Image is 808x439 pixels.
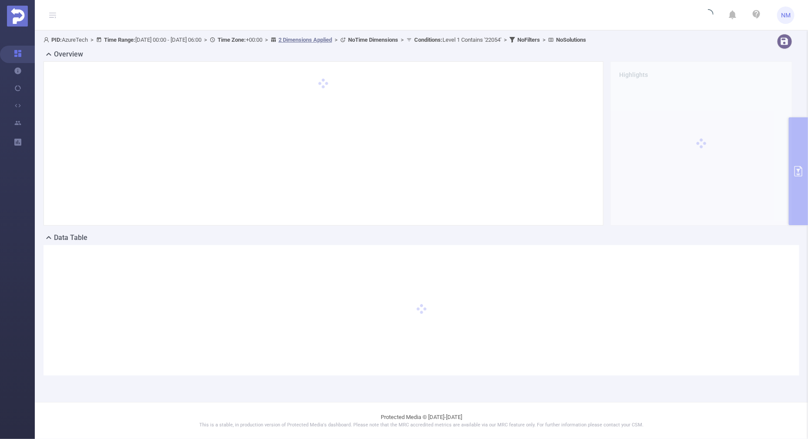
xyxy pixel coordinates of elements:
b: Time Range: [104,37,135,43]
b: No Solutions [556,37,586,43]
span: AzureTech [DATE] 00:00 - [DATE] 06:00 +00:00 [44,37,586,43]
h2: Overview [54,49,83,60]
span: > [201,37,210,43]
b: No Filters [517,37,540,43]
h2: Data Table [54,233,87,243]
span: Level 1 Contains '22054' [414,37,501,43]
i: icon: loading [703,9,714,21]
span: > [88,37,96,43]
u: 2 Dimensions Applied [278,37,332,43]
b: PID: [51,37,62,43]
b: No Time Dimensions [348,37,398,43]
span: > [398,37,406,43]
footer: Protected Media © [DATE]-[DATE] [35,402,808,439]
span: > [501,37,510,43]
span: > [262,37,271,43]
b: Conditions : [414,37,443,43]
p: This is a stable, in production version of Protected Media's dashboard. Please note that the MRC ... [57,422,786,429]
i: icon: user [44,37,51,43]
span: > [540,37,548,43]
span: > [332,37,340,43]
b: Time Zone: [218,37,246,43]
span: NM [781,7,791,24]
img: Protected Media [7,6,28,27]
